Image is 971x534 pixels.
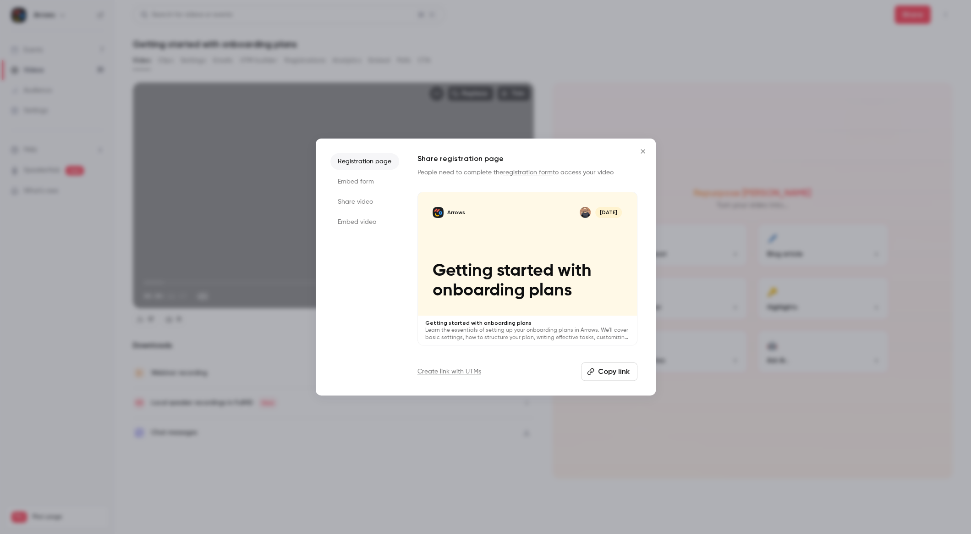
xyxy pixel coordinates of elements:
p: People need to complete the to access your video [417,168,637,177]
p: Getting started with onboarding plans [433,261,622,301]
p: Learn the essentials of setting up your onboarding plans in Arrows. We’ll cover basic settings, h... [425,327,630,341]
p: Arrows [447,209,465,216]
p: Getting started with onboarding plans [425,319,630,327]
button: Close [634,142,652,161]
span: [DATE] [595,207,622,218]
li: Share video [330,194,399,210]
h1: Share registration page [417,153,637,164]
button: Copy link [581,362,637,381]
li: Embed video [330,214,399,230]
li: Embed form [330,173,399,190]
a: Create link with UTMs [417,367,481,376]
img: Getting started with onboarding plans [433,207,444,218]
li: Registration page [330,153,399,170]
img: Shareil Nariman [580,207,591,218]
a: Getting started with onboarding plansArrowsShareil Nariman[DATE]Getting started with onboarding p... [417,192,637,345]
a: registration form [503,169,553,176]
